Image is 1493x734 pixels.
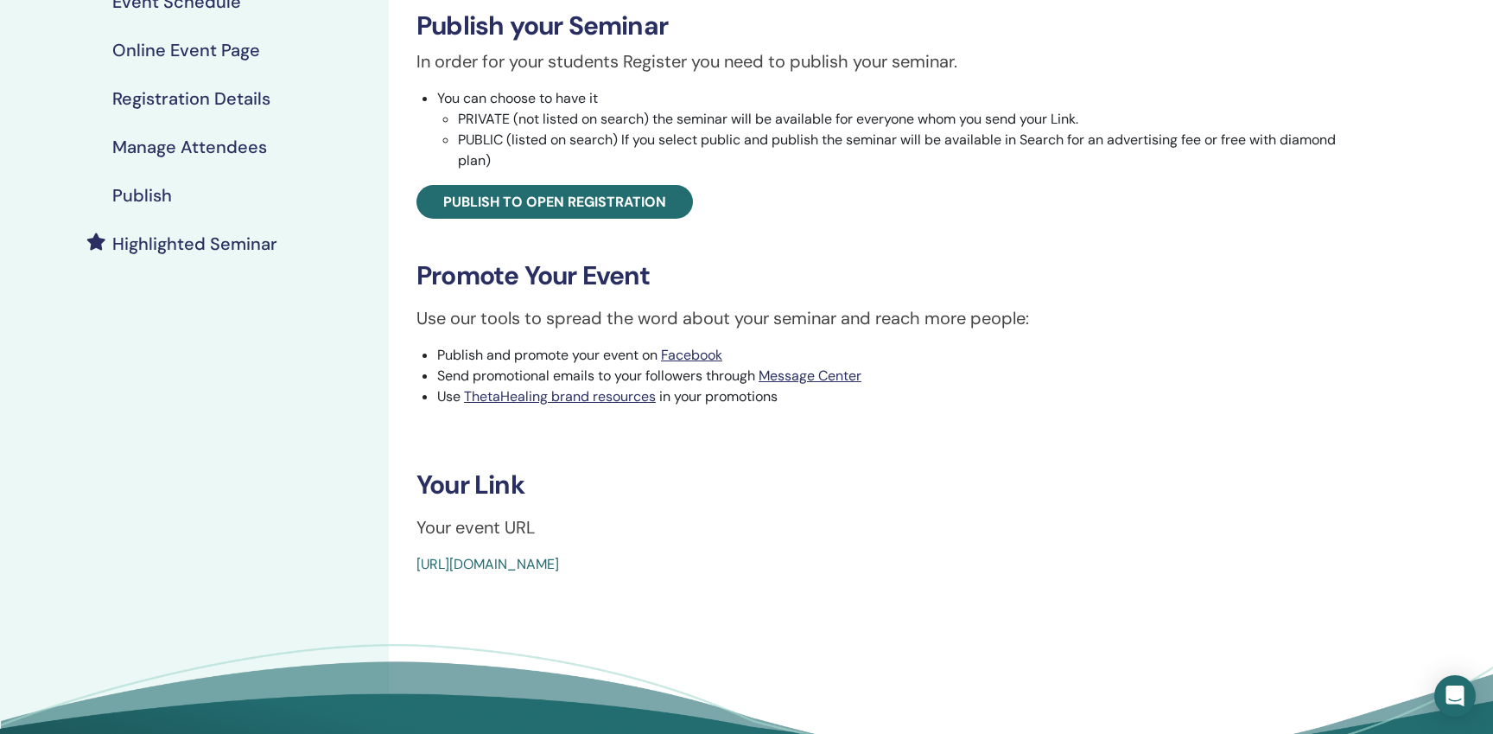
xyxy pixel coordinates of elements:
h3: Publish your Seminar [416,10,1356,41]
li: You can choose to have it [437,88,1356,171]
h4: Highlighted Seminar [112,233,277,254]
li: Publish and promote your event on [437,345,1356,366]
h4: Online Event Page [112,40,260,61]
a: [URL][DOMAIN_NAME] [416,555,559,573]
li: PRIVATE (not listed on search) the seminar will be available for everyone whom you send your Link. [458,109,1356,130]
a: ThetaHealing brand resources [464,387,656,405]
h3: Promote Your Event [416,260,1356,291]
p: Use our tools to spread the word about your seminar and reach more people: [416,305,1356,331]
a: Facebook [661,346,722,364]
a: Publish to open registration [416,185,693,219]
h3: Your Link [416,469,1356,501]
p: In order for your students Register you need to publish your seminar. [416,48,1356,74]
h4: Publish [112,185,172,206]
li: PUBLIC (listed on search) If you select public and publish the seminar will be available in Searc... [458,130,1356,171]
h4: Registration Details [112,88,270,109]
div: Open Intercom Messenger [1434,675,1476,717]
span: Publish to open registration [443,193,666,211]
li: Send promotional emails to your followers through [437,366,1356,386]
li: Use in your promotions [437,386,1356,407]
p: Your event URL [416,514,1356,540]
h4: Manage Attendees [112,137,267,157]
a: Message Center [759,367,861,385]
